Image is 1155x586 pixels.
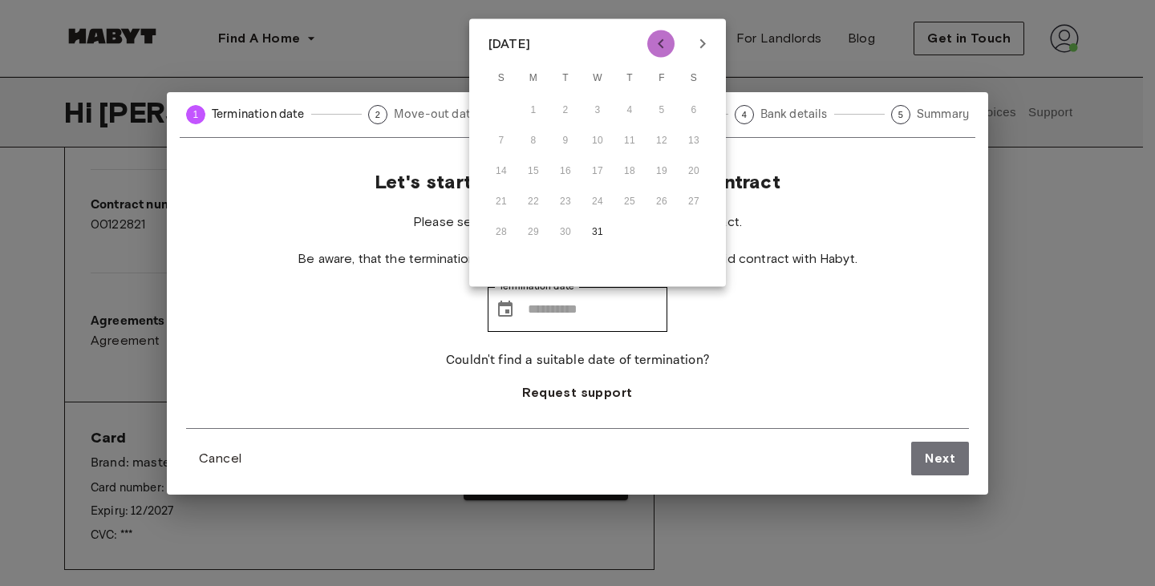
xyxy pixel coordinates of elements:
span: Termination date [212,106,305,123]
span: Sunday [487,63,516,95]
button: Choose date [489,293,521,325]
span: Saturday [679,63,708,95]
p: Couldn't find a suitable date of termination? [446,351,709,370]
div: [DATE] [488,34,530,54]
button: 31 [583,218,612,247]
span: Please select the dates you want to end your contract. [413,213,742,231]
span: Let's start the termination of your contract [375,170,780,194]
text: 4 [741,110,746,119]
span: Summary [917,106,969,123]
span: Monday [519,63,548,95]
span: Friday [647,63,676,95]
text: 2 [375,110,380,119]
span: Tuesday [551,63,580,95]
span: Move-out date [394,106,477,123]
button: Request support [509,377,645,409]
span: Bank details [760,106,828,123]
span: Cancel [199,449,241,468]
button: Next month [689,30,716,58]
text: 1 [193,109,199,120]
span: Wednesday [583,63,612,95]
span: Thursday [615,63,644,95]
button: Cancel [186,443,254,475]
text: 5 [898,110,903,119]
label: Termination date [499,280,574,293]
button: Previous month [647,30,675,58]
span: Request support [522,383,632,402]
span: Be aware, that the termination date will be the last day you will have a valid contract with Habyt. [298,250,857,268]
